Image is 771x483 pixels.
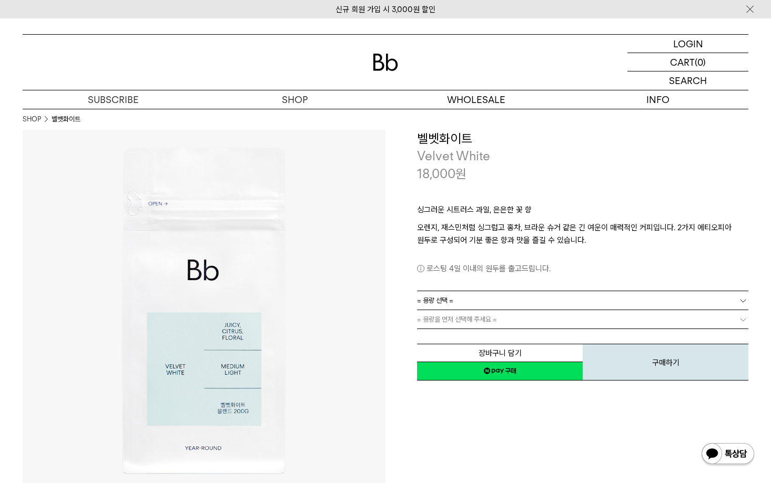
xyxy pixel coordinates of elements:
[669,71,707,90] p: SEARCH
[701,442,755,467] img: 카카오톡 채널 1:1 채팅 버튼
[373,54,398,71] img: 로고
[695,53,706,71] p: (0)
[417,362,583,381] a: 새창
[417,262,748,275] p: 로스팅 4일 이내의 원두를 출고드립니다.
[417,147,748,165] p: Velvet White
[204,90,385,109] a: SHOP
[417,130,748,148] h3: 벨벳화이트
[417,203,748,221] p: 싱그러운 시트러스 과일, 은은한 꽃 향
[627,53,748,71] a: CART (0)
[673,35,703,53] p: LOGIN
[417,221,748,246] p: 오렌지, 재스민처럼 싱그럽고 홍차, 브라운 슈거 같은 긴 여운이 매력적인 커피입니다. 2가지 에티오피아 원두로 구성되어 기분 좋은 향과 맛을 즐길 수 있습니다.
[417,165,466,183] p: 18,000
[627,35,748,53] a: LOGIN
[417,291,453,310] span: = 용량 선택 =
[417,310,497,328] span: = 용량을 먼저 선택해 주세요 =
[670,53,695,71] p: CART
[23,114,41,125] a: SHOP
[23,90,204,109] a: SUBSCRIBE
[385,90,567,109] p: WHOLESALE
[417,344,583,362] button: 장바구니 담기
[52,114,80,125] li: 벨벳화이트
[567,90,748,109] p: INFO
[336,5,435,14] a: 신규 회원 가입 시 3,000원 할인
[455,166,466,181] span: 원
[583,344,748,381] button: 구매하기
